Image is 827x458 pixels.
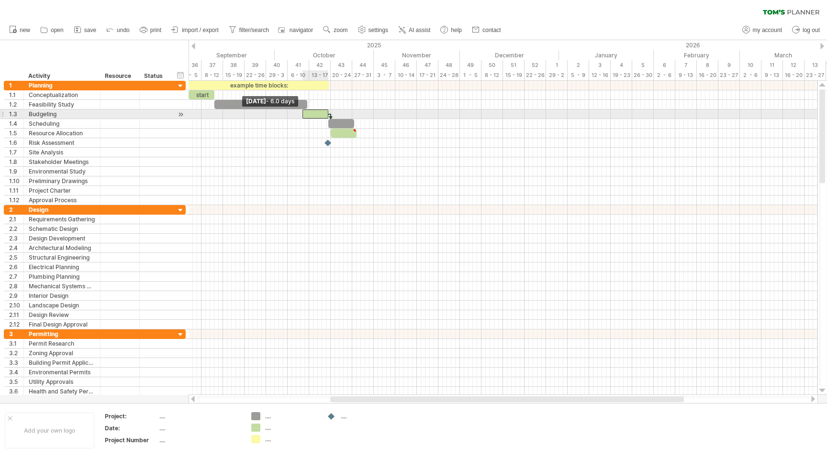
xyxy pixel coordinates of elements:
div: 6 - 10 [288,70,309,80]
div: Environmental Study [29,167,95,176]
a: open [38,24,67,36]
div: 46 [395,60,417,70]
span: my account [753,27,782,33]
div: 3.4 [9,368,23,377]
div: Design Development [29,234,95,243]
a: zoom [321,24,350,36]
div: .... [341,412,393,420]
div: Health and Safety Permits [29,387,95,396]
span: filter/search [239,27,269,33]
div: 1 [9,81,23,90]
a: filter/search [226,24,272,36]
div: 5 - 9 [568,70,589,80]
div: 1.11 [9,186,23,195]
div: Risk Assessment [29,138,95,147]
div: 5 [632,60,654,70]
div: scroll to activity [176,109,185,120]
div: 2 [568,60,589,70]
div: Add your own logo [5,413,94,448]
a: my account [740,24,785,36]
div: 22 - 26 [525,70,546,80]
div: Site Analysis [29,148,95,157]
div: 2 [9,205,23,214]
div: 24 - 28 [438,70,460,80]
div: February 2026 [654,50,740,60]
div: September 2025 [180,50,275,60]
div: Schematic Design [29,224,95,233]
span: - 6.0 days [266,98,294,105]
span: settings [369,27,388,33]
span: new [20,27,30,33]
div: 47 [417,60,438,70]
div: .... [159,412,240,420]
div: 29 - 2 [546,70,568,80]
div: 20 - 24 [331,70,352,80]
div: 3.1 [9,339,23,348]
div: 1.2 [9,100,23,109]
span: import / export [182,27,219,33]
div: [DATE] [242,96,298,107]
div: 1 - 5 [460,70,481,80]
div: 2.8 [9,282,23,291]
div: Preliminary Drawings [29,176,95,185]
div: 3.5 [9,377,23,386]
div: Scheduling [29,119,95,128]
div: 1.12 [9,196,23,205]
div: Interior Design [29,291,95,300]
span: undo [117,27,130,33]
div: 3.6 [9,387,23,396]
div: 2.4 [9,243,23,252]
div: 49 [460,60,481,70]
div: 48 [438,60,460,70]
div: 1 - 5 [180,70,201,80]
div: Activity [28,71,95,81]
div: 3 [9,329,23,338]
div: 36 [180,60,201,70]
div: Building Permit Application [29,358,95,367]
span: help [451,27,462,33]
div: 8 - 12 [201,70,223,80]
div: 22 - 26 [245,70,266,80]
div: 11 [761,60,783,70]
div: 10 [740,60,761,70]
div: 51 [503,60,525,70]
div: Structural Engineering [29,253,95,262]
div: .... [159,436,240,444]
div: 2 - 6 [654,70,675,80]
div: 16 - 20 [697,70,718,80]
div: 1 [546,60,568,70]
div: 2.11 [9,310,23,319]
div: 39 [245,60,266,70]
div: October 2025 [275,50,374,60]
div: 8 [697,60,718,70]
div: 2.2 [9,224,23,233]
div: 42 [309,60,331,70]
div: 2.9 [9,291,23,300]
div: 52 [525,60,546,70]
div: 23 - 27 [805,70,826,80]
span: open [51,27,64,33]
div: Design [29,205,95,214]
div: 1.9 [9,167,23,176]
div: 2.1 [9,215,23,224]
div: Environmental Permits [29,368,95,377]
div: Mechanical Systems Design [29,282,95,291]
div: example time blocks: [189,81,329,90]
div: 12 [783,60,805,70]
div: Feasibility Study [29,100,95,109]
div: 1.10 [9,176,23,185]
a: import / export [169,24,222,36]
div: 40 [266,60,288,70]
a: contact [469,24,504,36]
div: Stakeholder Meetings [29,157,95,166]
a: print [137,24,164,36]
div: 6 [654,60,675,70]
div: Permit Research [29,339,95,348]
div: December 2025 [460,50,559,60]
div: Resource [105,71,134,81]
div: Project Charter [29,186,95,195]
a: navigator [277,24,316,36]
div: Approval Process [29,196,95,205]
div: 1.7 [9,148,23,157]
div: .... [159,424,240,432]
